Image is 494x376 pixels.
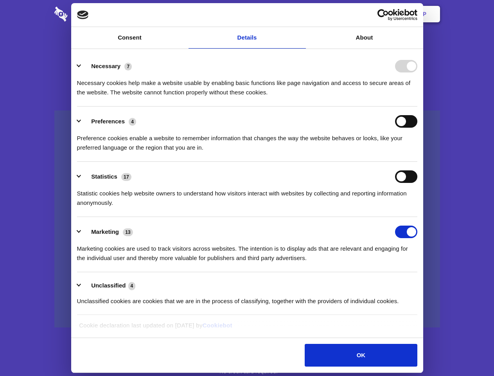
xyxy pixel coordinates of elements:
span: 13 [123,228,133,236]
a: Consent [71,27,189,49]
div: Statistic cookies help website owners to understand how visitors interact with websites by collec... [77,183,417,208]
label: Statistics [91,173,117,180]
div: Necessary cookies help make a website usable by enabling basic functions like page navigation and... [77,72,417,97]
div: Cookie declaration last updated on [DATE] by [73,321,421,336]
span: 7 [124,63,132,70]
h4: Auto-redaction of sensitive data, encrypted data sharing and self-destructing private chats. Shar... [54,71,440,97]
label: Necessary [91,63,120,69]
div: Marketing cookies are used to track visitors across websites. The intention is to display ads tha... [77,238,417,263]
a: Details [189,27,306,49]
button: Unclassified (4) [77,281,140,291]
label: Marketing [91,228,119,235]
div: Preference cookies enable a website to remember information that changes the way the website beha... [77,128,417,152]
label: Preferences [91,118,125,125]
img: logo [77,11,89,19]
img: logo-wordmark-white-trans-d4663122ce5f474addd5e946df7df03e33cb6a1c49d2221995e7729f52c070b2.svg [54,7,121,22]
h1: Eliminate Slack Data Loss. [54,35,440,63]
span: 4 [128,282,136,290]
span: 4 [129,118,136,126]
button: Preferences (4) [77,115,141,128]
button: Necessary (7) [77,60,137,72]
a: About [306,27,423,49]
a: Cookiebot [203,322,232,329]
a: Contact [317,2,353,26]
span: 17 [121,173,131,181]
a: Wistia video thumbnail [54,110,440,328]
iframe: Drift Widget Chat Controller [455,337,485,367]
button: Marketing (13) [77,226,138,238]
a: Pricing [230,2,264,26]
a: Login [355,2,389,26]
div: Unclassified cookies are cookies that we are in the process of classifying, together with the pro... [77,291,417,306]
button: OK [305,344,417,367]
a: Usercentrics Cookiebot - opens in a new window [349,9,417,21]
button: Statistics (17) [77,170,137,183]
